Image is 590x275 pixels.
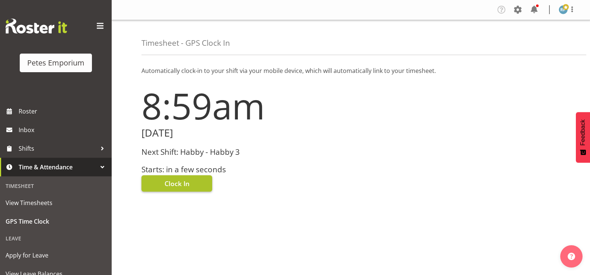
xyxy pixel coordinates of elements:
h3: Next Shift: Habby - Habby 3 [141,148,347,156]
span: Time & Attendance [19,162,97,173]
span: Roster [19,106,108,117]
button: Clock In [141,175,212,192]
a: GPS Time Clock [2,212,110,231]
img: reina-puketapu721.jpg [559,5,568,14]
span: Shifts [19,143,97,154]
span: Feedback [580,119,586,146]
a: Apply for Leave [2,246,110,265]
img: help-xxl-2.png [568,253,575,260]
div: Petes Emporium [27,57,84,68]
h1: 8:59am [141,86,347,126]
img: Rosterit website logo [6,19,67,33]
button: Feedback - Show survey [576,112,590,163]
div: Leave [2,231,110,246]
span: GPS Time Clock [6,216,106,227]
h3: Starts: in a few seconds [141,165,347,174]
div: Timesheet [2,178,110,194]
span: Clock In [165,179,189,188]
h4: Timesheet - GPS Clock In [141,39,230,47]
span: Inbox [19,124,108,135]
span: Apply for Leave [6,250,106,261]
p: Automatically clock-in to your shift via your mobile device, which will automatically link to you... [141,66,560,75]
h2: [DATE] [141,127,347,139]
a: View Timesheets [2,194,110,212]
span: View Timesheets [6,197,106,208]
